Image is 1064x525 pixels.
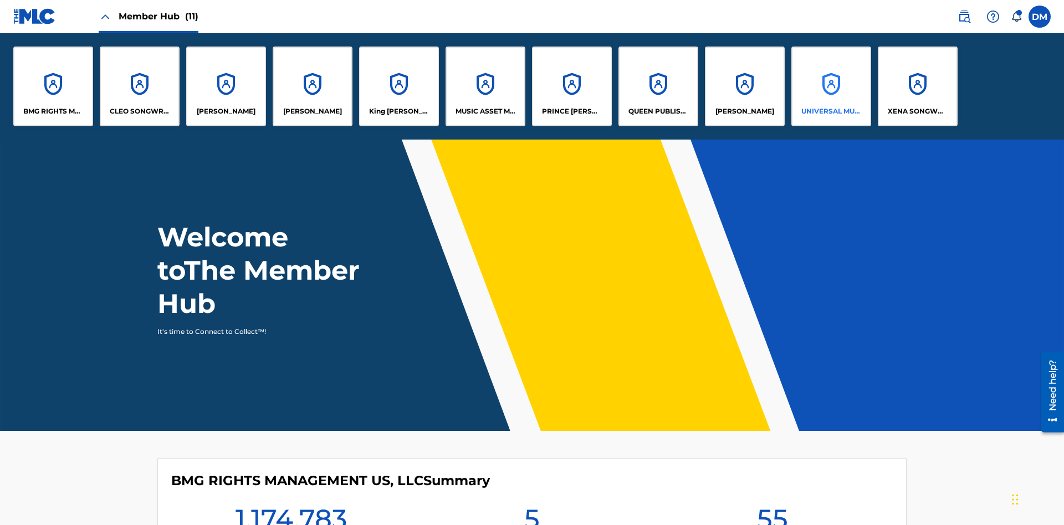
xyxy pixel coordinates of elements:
[369,106,429,116] p: King McTesterson
[888,106,948,116] p: XENA SONGWRITER
[13,47,93,126] a: AccountsBMG RIGHTS MANAGEMENT US, LLC
[878,47,958,126] a: AccountsXENA SONGWRITER
[157,327,350,337] p: It's time to Connect to Collect™!
[1033,347,1064,438] iframe: Resource Center
[157,220,365,320] h1: Welcome to The Member Hub
[1029,6,1051,28] div: User Menu
[171,472,490,489] h4: BMG RIGHTS MANAGEMENT US, LLC
[13,8,56,24] img: MLC Logo
[958,10,971,23] img: search
[618,47,698,126] a: AccountsQUEEN PUBLISHA
[456,106,516,116] p: MUSIC ASSET MANAGEMENT (MAM)
[185,11,198,22] span: (11)
[705,47,785,126] a: Accounts[PERSON_NAME]
[715,106,774,116] p: RONALD MCTESTERSON
[100,47,180,126] a: AccountsCLEO SONGWRITER
[953,6,975,28] a: Public Search
[1011,11,1022,22] div: Notifications
[110,106,170,116] p: CLEO SONGWRITER
[119,10,198,23] span: Member Hub
[791,47,871,126] a: AccountsUNIVERSAL MUSIC PUB GROUP
[446,47,525,126] a: AccountsMUSIC ASSET MANAGEMENT (MAM)
[99,10,112,23] img: Close
[359,47,439,126] a: AccountsKing [PERSON_NAME]
[628,106,689,116] p: QUEEN PUBLISHA
[186,47,266,126] a: Accounts[PERSON_NAME]
[23,106,84,116] p: BMG RIGHTS MANAGEMENT US, LLC
[283,106,342,116] p: EYAMA MCSINGER
[801,106,862,116] p: UNIVERSAL MUSIC PUB GROUP
[273,47,352,126] a: Accounts[PERSON_NAME]
[982,6,1004,28] div: Help
[532,47,612,126] a: AccountsPRINCE [PERSON_NAME]
[1012,483,1019,516] div: Drag
[542,106,602,116] p: PRINCE MCTESTERSON
[986,10,1000,23] img: help
[1009,472,1064,525] iframe: Chat Widget
[197,106,255,116] p: ELVIS COSTELLO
